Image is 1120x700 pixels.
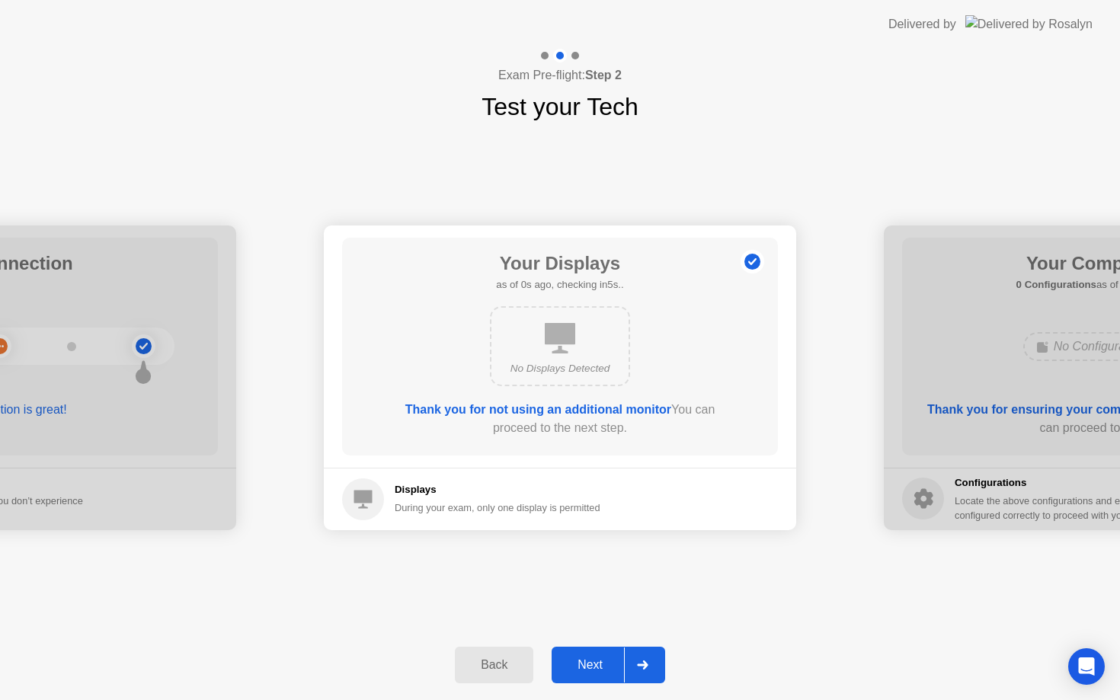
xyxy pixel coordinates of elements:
[585,69,622,82] b: Step 2
[386,401,734,437] div: You can proceed to the next step.
[552,647,665,683] button: Next
[498,66,622,85] h4: Exam Pre-flight:
[496,277,623,292] h5: as of 0s ago, checking in5s..
[496,250,623,277] h1: Your Displays
[888,15,956,34] div: Delivered by
[395,482,600,497] h5: Displays
[965,15,1093,33] img: Delivered by Rosalyn
[395,500,600,515] div: During your exam, only one display is permitted
[405,403,671,416] b: Thank you for not using an additional monitor
[482,88,638,125] h1: Test your Tech
[556,658,624,672] div: Next
[1068,648,1105,685] div: Open Intercom Messenger
[504,361,616,376] div: No Displays Detected
[459,658,529,672] div: Back
[455,647,533,683] button: Back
